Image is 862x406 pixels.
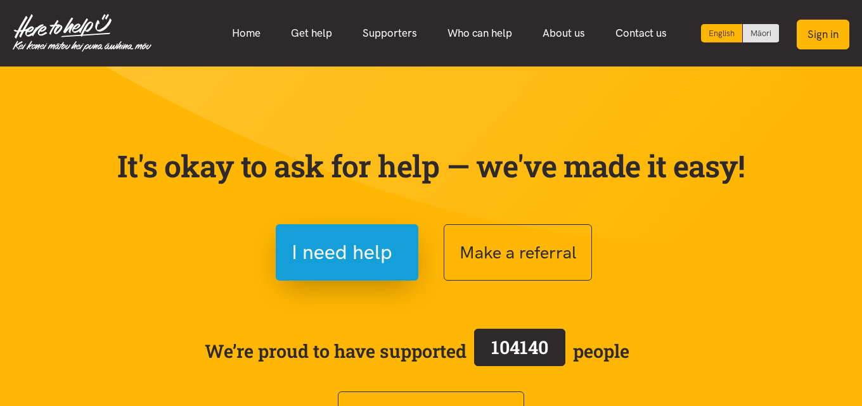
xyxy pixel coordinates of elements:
[491,335,548,359] span: 104140
[797,20,849,49] button: Sign in
[276,20,347,47] a: Get help
[466,326,573,376] a: 104140
[205,326,629,376] span: We’re proud to have supported people
[444,224,592,281] button: Make a referral
[432,20,527,47] a: Who can help
[276,224,418,281] button: I need help
[114,148,748,184] p: It's okay to ask for help — we've made it easy!
[701,24,780,42] div: Language toggle
[292,236,392,269] span: I need help
[217,20,276,47] a: Home
[743,24,779,42] a: Switch to Te Reo Māori
[600,20,682,47] a: Contact us
[13,14,151,52] img: Home
[527,20,600,47] a: About us
[701,24,743,42] div: Current language
[347,20,432,47] a: Supporters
